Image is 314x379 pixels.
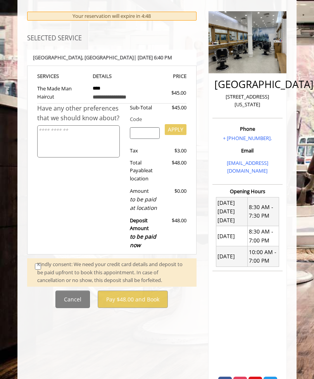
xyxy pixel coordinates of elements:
h3: Email [214,148,281,153]
div: Tax [124,147,166,155]
div: $0.00 [166,187,186,213]
button: Cancel [55,291,90,308]
td: 10:00 AM - 7:00 PM [247,246,279,267]
button: Pay $48.00 and Book [98,291,168,308]
h3: Opening Hours [212,189,283,194]
div: Code [124,115,186,123]
div: $48.00 [166,159,186,183]
td: The Made Man Haircut [37,81,87,103]
p: [STREET_ADDRESS][US_STATE] [214,93,281,109]
h3: SELECTED SERVICE [27,35,197,42]
div: Sub-Total [124,104,166,112]
span: S [56,73,59,80]
td: [DATE] [DATE] [DATE] [216,197,247,226]
div: Your reservation will expire in 4:48 [27,12,197,21]
td: 8:30 AM - 7:00 PM [247,226,279,246]
a: [EMAIL_ADDRESS][DOMAIN_NAME] [227,159,268,175]
td: [DATE] [216,246,247,267]
h3: Phone [214,126,281,132]
div: Total Payable [124,159,166,183]
div: Have any other preferences that we should know about? [37,104,124,123]
b: Deposit Amount [130,217,156,249]
b: [GEOGRAPHIC_DATA] | [DATE] 6:40 PM [33,54,172,61]
span: , [GEOGRAPHIC_DATA] [82,54,134,61]
th: SERVICE [37,72,87,81]
div: $45.00 [162,89,186,97]
span: to be paid now [130,233,156,249]
div: $3.00 [166,147,186,155]
a: + [PHONE_NUMBER]. [223,135,272,142]
td: 8:30 AM - 7:30 PM [247,197,279,226]
button: APPLY [165,124,186,135]
th: DETAILS [87,72,136,81]
div: to be paid at location [130,195,160,213]
div: Amount [124,187,166,213]
h2: [GEOGRAPHIC_DATA] [214,79,281,90]
div: $48.00 [166,216,186,250]
div: $45.00 [166,104,186,112]
div: Kindly consent: We need your credit card details and deposit to be paid upfront to book this appo... [37,260,189,284]
td: [DATE] [216,226,247,246]
th: PRICE [136,72,186,81]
